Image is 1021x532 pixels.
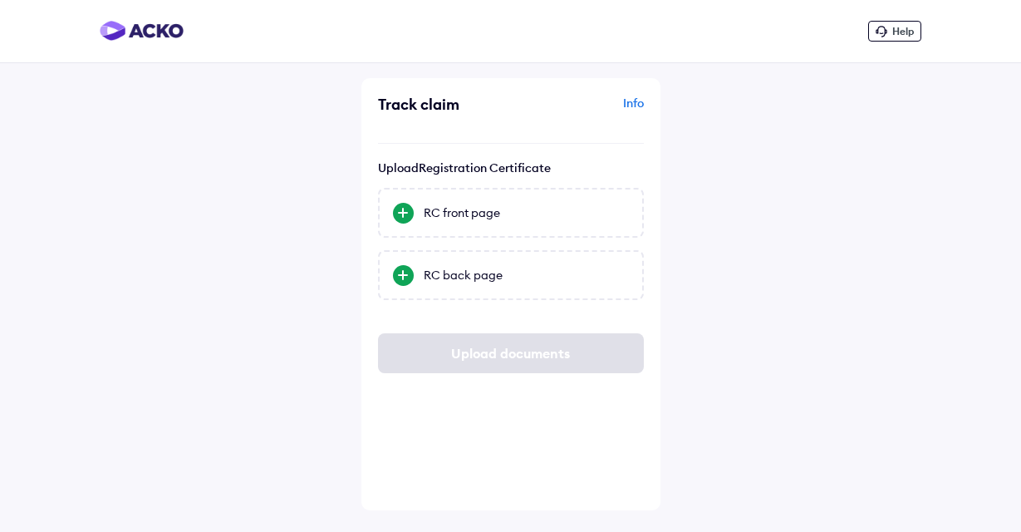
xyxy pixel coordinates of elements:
img: horizontal-gradient.png [100,21,184,41]
div: RC front page [424,204,629,221]
div: RC back page [424,267,629,283]
div: Track claim [378,95,507,114]
div: Info [515,95,644,126]
span: Help [892,25,914,37]
p: Upload Registration Certificate [378,160,644,175]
